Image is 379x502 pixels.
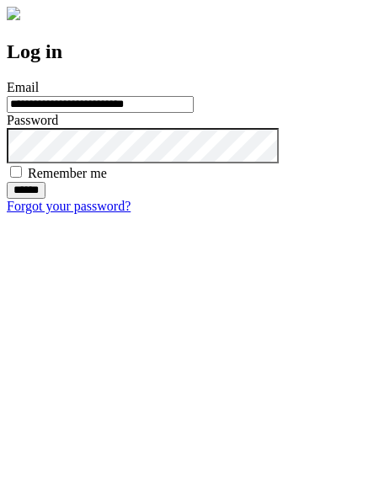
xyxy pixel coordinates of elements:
[7,199,131,213] a: Forgot your password?
[7,113,58,127] label: Password
[28,166,107,180] label: Remember me
[7,80,39,94] label: Email
[7,7,20,20] img: logo-4e3dc11c47720685a147b03b5a06dd966a58ff35d612b21f08c02c0306f2b779.png
[7,40,372,63] h2: Log in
